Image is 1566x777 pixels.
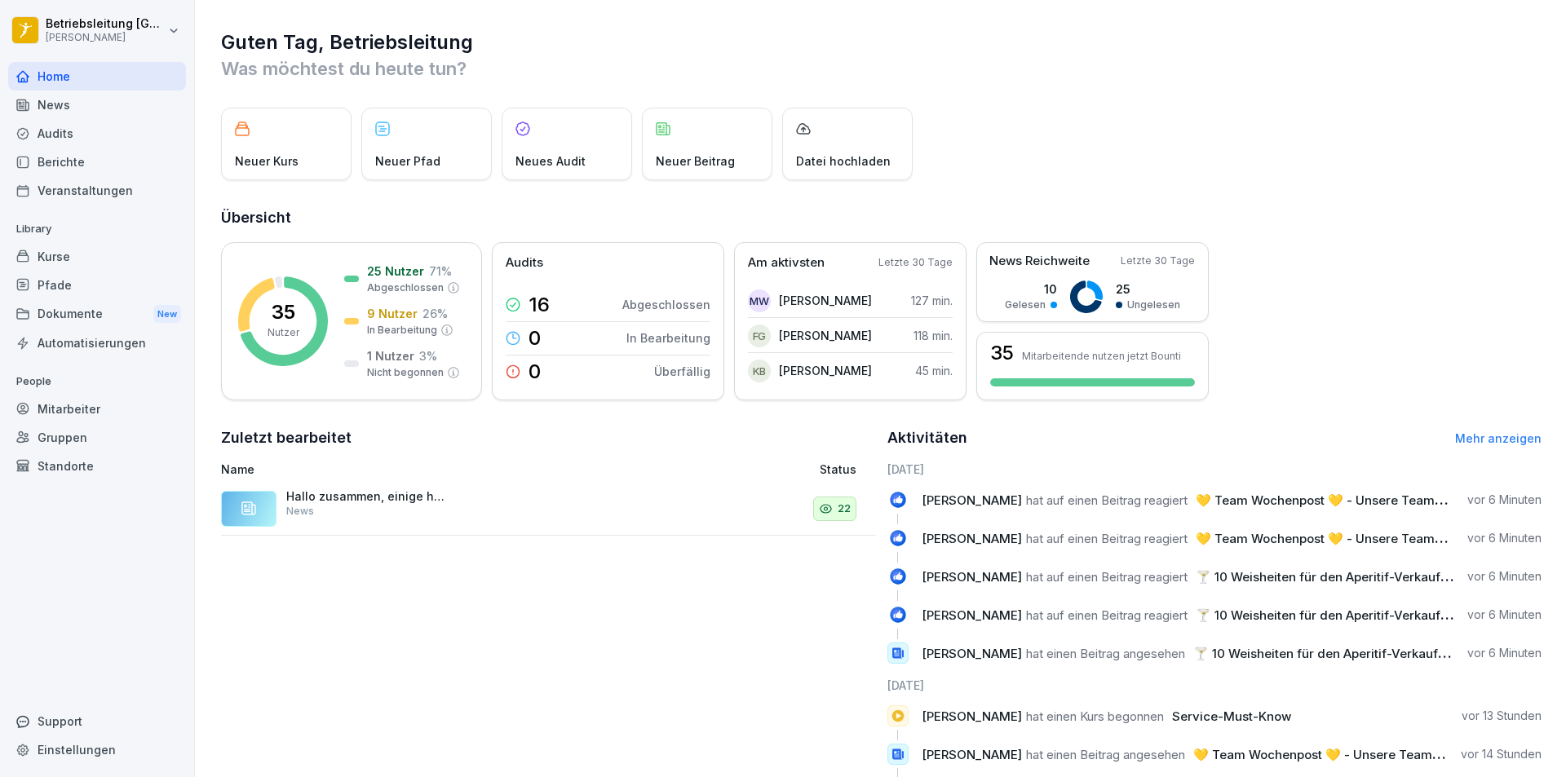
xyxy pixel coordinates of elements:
p: 25 [1116,280,1180,298]
p: 26 % [422,305,448,322]
h2: Übersicht [221,206,1542,229]
span: Service-Must-Know [1172,709,1291,724]
span: [PERSON_NAME] [922,531,1022,546]
p: 0 [529,329,541,348]
p: Library [8,216,186,242]
p: Mitarbeitende nutzen jetzt Bounti [1022,350,1181,362]
p: 9 Nutzer [367,305,418,322]
p: Betriebsleitung [GEOGRAPHIC_DATA] [46,17,165,31]
a: News [8,91,186,119]
p: Gelesen [1005,298,1046,312]
a: Kurse [8,242,186,271]
p: Neuer Beitrag [656,152,735,170]
span: [PERSON_NAME] [922,646,1022,661]
h2: Aktivitäten [887,426,967,449]
h1: Guten Tag, Betriebsleitung [221,29,1542,55]
p: 25 Nutzer [367,263,424,280]
a: Home [8,62,186,91]
p: News Reichweite [989,252,1090,271]
div: Veranstaltungen [8,176,186,205]
a: Audits [8,119,186,148]
a: DokumenteNew [8,299,186,329]
p: 16 [529,295,550,315]
div: FG [748,324,771,347]
p: In Bearbeitung [367,323,437,338]
p: vor 13 Stunden [1462,708,1542,724]
span: [PERSON_NAME] [922,607,1022,623]
span: hat auf einen Beitrag reagiert [1026,531,1188,546]
h6: [DATE] [887,677,1542,694]
p: vor 6 Minuten [1467,492,1542,508]
p: Überfällig [654,363,710,380]
p: 45 min. [915,362,953,379]
span: hat auf einen Beitrag reagiert [1026,569,1188,585]
div: New [153,305,181,324]
p: 1 Nutzer [367,347,414,364]
span: [PERSON_NAME] [922,492,1022,508]
p: 118 min. [913,327,953,344]
p: Neuer Kurs [235,152,299,170]
span: hat einen Kurs begonnen [1026,709,1164,724]
span: [PERSON_NAME] [922,747,1022,762]
p: [PERSON_NAME] [779,327,872,344]
p: Hallo zusammen, einige haben leider noch nicht alle Kurse abgeschlossen. Bitte holt dies bis zum ... [286,489,449,504]
span: hat einen Beitrag angesehen [1026,646,1185,661]
a: Hallo zusammen, einige haben leider noch nicht alle Kurse abgeschlossen. Bitte holt dies bis zum ... [221,483,876,536]
p: Letzte 30 Tage [1121,254,1195,268]
p: Neues Audit [515,152,586,170]
p: Neuer Pfad [375,152,440,170]
a: Mitarbeiter [8,395,186,423]
p: Ungelesen [1127,298,1180,312]
p: 3 % [419,347,437,364]
p: 127 min. [911,292,953,309]
p: vor 6 Minuten [1467,530,1542,546]
p: vor 14 Stunden [1461,746,1542,762]
p: [PERSON_NAME] [779,362,872,379]
p: Letzte 30 Tage [878,255,953,270]
p: News [286,504,314,519]
span: hat auf einen Beitrag reagiert [1026,492,1188,508]
p: In Bearbeitung [626,329,710,347]
p: Was möchtest du heute tun? [221,55,1542,82]
p: 35 [272,302,295,322]
span: [PERSON_NAME] [922,569,1022,585]
p: vor 6 Minuten [1467,645,1542,661]
p: 22 [838,501,851,517]
p: People [8,369,186,395]
div: KB [748,360,771,382]
h2: Zuletzt bearbeitet [221,426,876,449]
span: hat auf einen Beitrag reagiert [1026,607,1188,623]
p: vor 6 Minuten [1467,607,1542,623]
p: Abgeschlossen [622,296,710,313]
span: [PERSON_NAME] [922,709,1022,724]
p: [PERSON_NAME] [779,292,872,309]
a: Einstellungen [8,735,186,764]
p: Abgeschlossen [367,280,444,295]
a: Automatisierungen [8,329,186,357]
span: hat einen Beitrag angesehen [1026,747,1185,762]
h6: [DATE] [887,461,1542,478]
div: Support [8,707,186,735]
p: 71 % [429,263,452,280]
p: Status [820,461,856,478]
div: Dokumente [8,299,186,329]
p: 0 [529,362,541,382]
p: Datei hochladen [796,152,891,170]
p: Nicht begonnen [367,365,444,380]
a: Standorte [8,452,186,480]
h3: 35 [990,343,1014,363]
a: Berichte [8,148,186,176]
a: Pfade [8,271,186,299]
a: Gruppen [8,423,186,452]
p: [PERSON_NAME] [46,32,165,43]
div: MW [748,289,771,312]
p: vor 6 Minuten [1467,568,1542,585]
